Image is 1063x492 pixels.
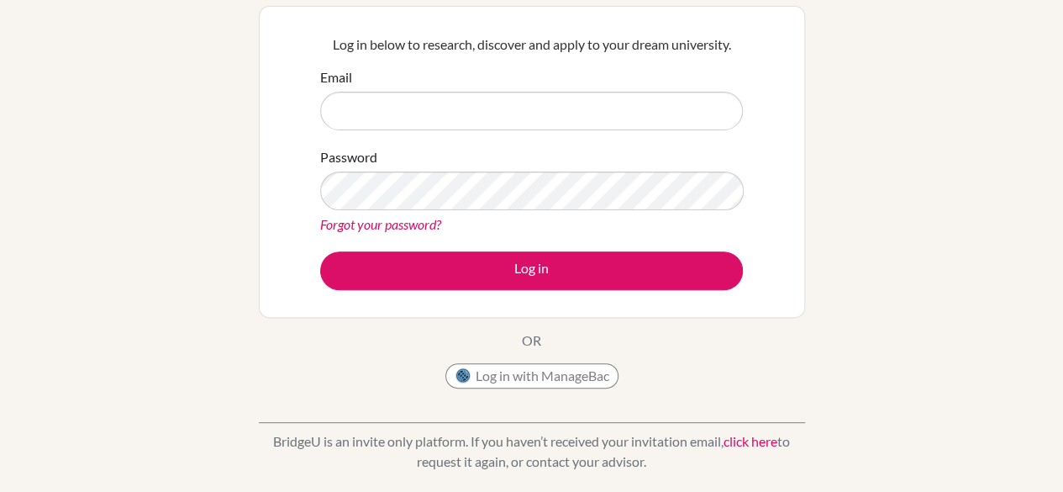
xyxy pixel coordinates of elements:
[320,147,377,167] label: Password
[522,331,541,351] p: OR
[724,433,777,449] a: click here
[320,67,352,87] label: Email
[320,216,441,232] a: Forgot your password?
[445,363,618,389] button: Log in with ManageBac
[259,431,805,472] p: BridgeU is an invite only platform. If you haven’t received your invitation email, to request it ...
[320,251,743,290] button: Log in
[320,34,743,55] p: Log in below to research, discover and apply to your dream university.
